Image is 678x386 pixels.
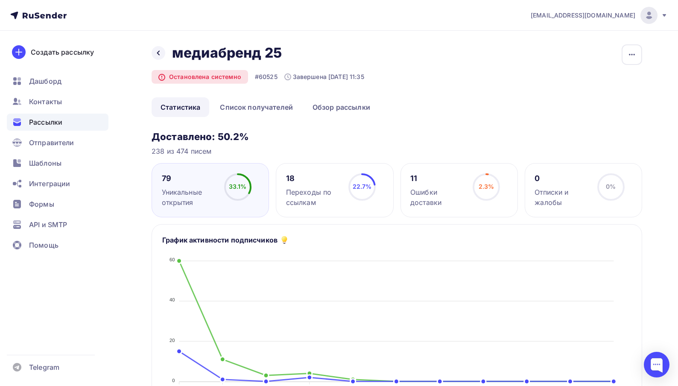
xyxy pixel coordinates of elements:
span: Отправители [29,137,74,148]
div: 11 [410,173,465,184]
span: Рассылки [29,117,62,127]
div: Остановлена системно [152,70,248,84]
span: Контакты [29,96,62,107]
span: 0% [606,183,616,190]
a: [EMAIL_ADDRESS][DOMAIN_NAME] [531,7,668,24]
tspan: 20 [169,338,175,343]
a: Шаблоны [7,155,108,172]
div: Ошибки доставки [410,187,465,208]
div: Переходы по ссылкам [286,187,341,208]
div: 18 [286,173,341,184]
tspan: 0 [172,378,175,383]
h2: медиабренд 25 [172,44,282,61]
span: Telegram [29,362,59,372]
a: Отправители [7,134,108,151]
div: Уникальные открытия [162,187,216,208]
tspan: 60 [169,257,175,262]
span: 2.3% [479,183,494,190]
div: Создать рассылку [31,47,94,57]
h5: График активности подписчиков [162,235,278,245]
div: Отписки и жалобы [535,187,589,208]
a: Рассылки [7,114,108,131]
h3: Доставлено: 50.2% [152,131,642,143]
div: 79 [162,173,216,184]
span: Интеграции [29,178,70,189]
span: 22.7% [353,183,372,190]
span: Дашборд [29,76,61,86]
a: Дашборд [7,73,108,90]
a: Список получателей [211,97,302,117]
div: 0 [535,173,589,184]
span: Шаблоны [29,158,61,168]
div: #60525 [255,73,278,81]
span: [EMAIL_ADDRESS][DOMAIN_NAME] [531,11,635,20]
div: 238 из 474 писем [152,146,642,156]
span: 33.1% [229,183,247,190]
a: Контакты [7,93,108,110]
div: Завершена [DATE] 11:35 [284,73,364,81]
a: Обзор рассылки [304,97,379,117]
a: Формы [7,196,108,213]
span: API и SMTP [29,219,67,230]
span: Помощь [29,240,58,250]
tspan: 40 [169,297,175,302]
a: Статистика [152,97,209,117]
span: Формы [29,199,54,209]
